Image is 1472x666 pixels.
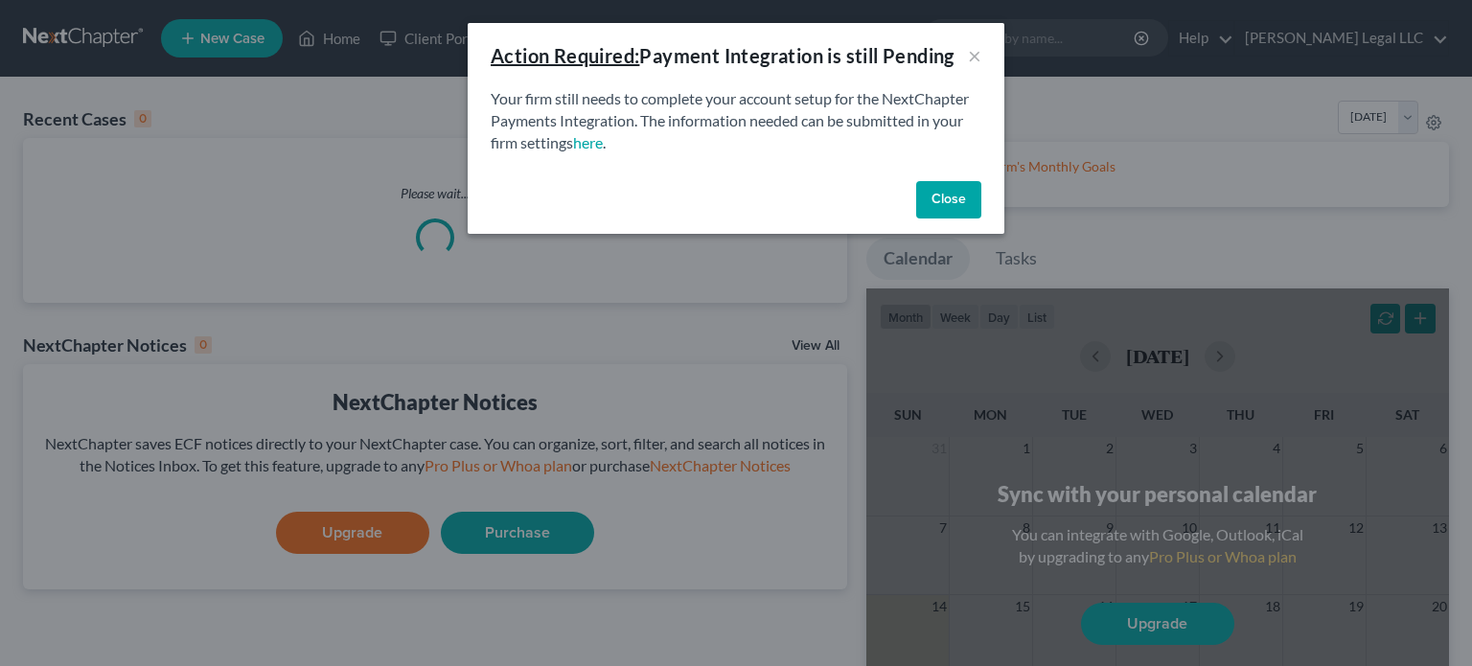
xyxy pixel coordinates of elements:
[916,181,981,219] button: Close
[491,42,954,69] div: Payment Integration is still Pending
[573,133,603,151] a: here
[491,88,981,154] p: Your firm still needs to complete your account setup for the NextChapter Payments Integration. Th...
[491,44,639,67] u: Action Required:
[968,44,981,67] button: ×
